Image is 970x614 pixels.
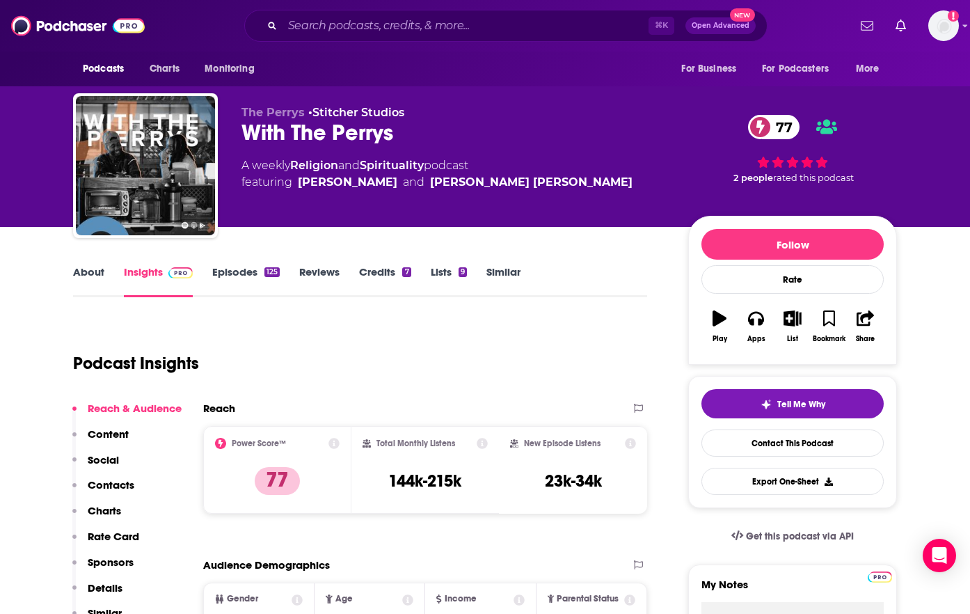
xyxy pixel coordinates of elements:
[688,106,897,192] div: 77 2 peoplerated this podcast
[88,530,139,543] p: Rate Card
[486,265,520,297] a: Similar
[195,56,272,82] button: open menu
[948,10,959,22] svg: Add a profile image
[359,265,411,297] a: Credits7
[777,399,825,410] span: Tell Me Why
[738,301,774,352] button: Apps
[787,335,798,343] div: List
[856,59,880,79] span: More
[430,174,633,191] a: Jackie Hill Perry
[241,106,305,119] span: The Perrys
[923,539,956,572] div: Open Intercom Messenger
[557,595,619,604] span: Parental Status
[376,439,455,448] h2: Total Monthly Listens
[720,519,865,553] a: Get this podcast via API
[88,581,122,595] p: Details
[72,402,182,427] button: Reach & Audience
[748,115,800,139] a: 77
[868,572,892,583] img: Podchaser Pro
[212,265,280,297] a: Episodes125
[753,56,849,82] button: open menu
[72,478,134,504] button: Contacts
[11,13,145,39] img: Podchaser - Follow, Share and Rate Podcasts
[88,556,134,569] p: Sponsors
[338,159,360,172] span: and
[73,265,104,297] a: About
[124,265,193,297] a: InsightsPodchaser Pro
[649,17,674,35] span: ⌘ K
[76,96,215,235] img: With The Perrys
[72,427,129,453] button: Content
[848,301,884,352] button: Share
[264,267,280,277] div: 125
[403,174,424,191] span: and
[928,10,959,41] img: User Profile
[298,174,397,191] a: Preston Perry
[762,59,829,79] span: For Podcasters
[762,115,800,139] span: 77
[890,14,912,38] a: Show notifications dropdown
[73,353,199,374] h1: Podcast Insights
[773,173,854,183] span: rated this podcast
[701,229,884,260] button: Follow
[88,427,129,441] p: Content
[545,471,602,491] h3: 23k-34k
[72,504,121,530] button: Charts
[83,59,124,79] span: Podcasts
[701,578,884,602] label: My Notes
[241,157,633,191] div: A weekly podcast
[150,59,180,79] span: Charts
[73,56,142,82] button: open menu
[855,14,879,38] a: Show notifications dropdown
[928,10,959,41] span: Logged in as shcarlos
[431,265,467,297] a: Lists9
[227,595,258,604] span: Gender
[692,22,749,29] span: Open Advanced
[290,159,338,172] a: Religion
[88,504,121,517] p: Charts
[713,335,727,343] div: Play
[761,399,772,410] img: tell me why sparkle
[335,595,353,604] span: Age
[241,174,633,191] span: featuring
[72,556,134,581] button: Sponsors
[813,335,845,343] div: Bookmark
[72,453,119,479] button: Social
[312,106,404,119] a: Stitcher Studios
[244,10,768,42] div: Search podcasts, credits, & more...
[868,569,892,583] a: Pro website
[701,430,884,457] a: Contact This Podcast
[846,56,897,82] button: open menu
[681,59,736,79] span: For Business
[255,467,300,495] p: 77
[88,478,134,491] p: Contacts
[856,335,875,343] div: Share
[72,530,139,556] button: Rate Card
[671,56,754,82] button: open menu
[701,301,738,352] button: Play
[445,595,477,604] span: Income
[811,301,847,352] button: Bookmark
[730,8,755,22] span: New
[701,389,884,418] button: tell me why sparkleTell Me Why
[746,530,854,542] span: Get this podcast via API
[88,402,182,415] p: Reach & Audience
[701,265,884,294] div: Rate
[928,10,959,41] button: Show profile menu
[283,15,649,37] input: Search podcasts, credits, & more...
[168,267,193,278] img: Podchaser Pro
[203,402,235,415] h2: Reach
[388,471,461,491] h3: 144k-215k
[72,581,122,607] button: Details
[701,468,884,495] button: Export One-Sheet
[88,453,119,466] p: Social
[524,439,601,448] h2: New Episode Listens
[308,106,404,119] span: •
[205,59,254,79] span: Monitoring
[402,267,411,277] div: 7
[232,439,286,448] h2: Power Score™
[685,17,756,34] button: Open AdvancedNew
[733,173,773,183] span: 2 people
